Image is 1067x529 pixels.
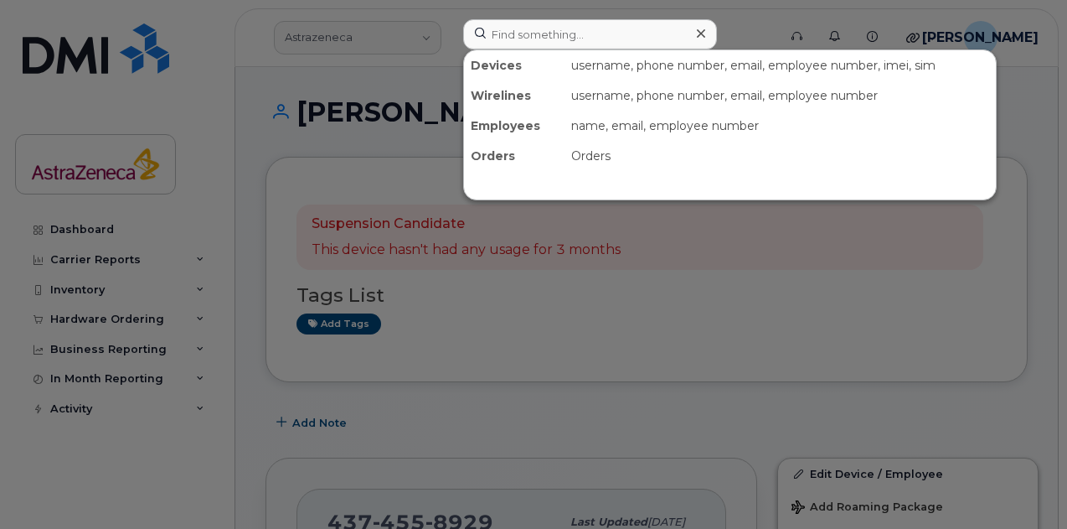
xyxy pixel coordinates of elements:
[464,80,564,111] div: Wirelines
[564,50,996,80] div: username, phone number, email, employee number, imei, sim
[464,111,564,141] div: Employees
[464,50,564,80] div: Devices
[564,141,996,171] div: Orders
[564,111,996,141] div: name, email, employee number
[564,80,996,111] div: username, phone number, email, employee number
[464,141,564,171] div: Orders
